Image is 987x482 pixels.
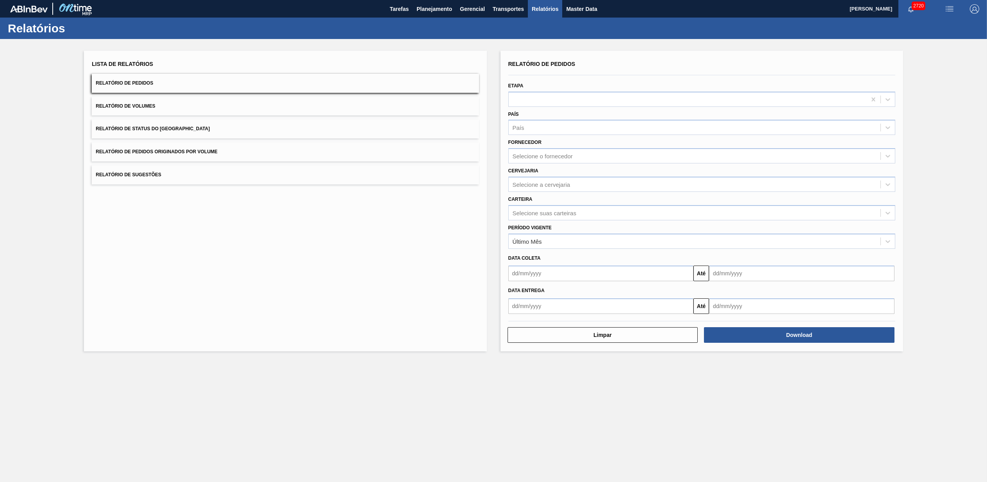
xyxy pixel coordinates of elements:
label: País [508,112,519,117]
span: Relatório de Sugestões [96,172,161,177]
label: Período Vigente [508,225,552,230]
label: Carteira [508,197,533,202]
span: Relatório de Volumes [96,103,155,109]
span: Relatório de Status do [GEOGRAPHIC_DATA] [96,126,210,131]
span: Tarefas [390,4,409,14]
span: Master Data [566,4,597,14]
label: Cervejaria [508,168,538,174]
img: TNhmsLtSVTkK8tSr43FrP2fwEKptu5GPRR3wAAAABJRU5ErkJggg== [10,5,48,12]
span: Data coleta [508,255,541,261]
img: userActions [945,4,954,14]
input: dd/mm/yyyy [709,266,894,281]
input: dd/mm/yyyy [709,298,894,314]
span: Data entrega [508,288,545,293]
span: Planejamento [417,4,452,14]
div: Último Mês [513,238,542,245]
img: Logout [970,4,979,14]
button: Até [693,266,709,281]
button: Até [693,298,709,314]
label: Etapa [508,83,524,89]
button: Relatório de Pedidos Originados por Volume [92,142,479,161]
span: Gerencial [460,4,485,14]
input: dd/mm/yyyy [508,266,694,281]
button: Relatório de Status do [GEOGRAPHIC_DATA] [92,119,479,138]
span: Transportes [493,4,524,14]
div: Selecione a cervejaria [513,181,570,188]
span: Relatório de Pedidos Originados por Volume [96,149,217,154]
button: Relatório de Sugestões [92,165,479,184]
button: Relatório de Pedidos [92,74,479,93]
h1: Relatórios [8,24,146,33]
span: Lista de Relatórios [92,61,153,67]
div: Selecione suas carteiras [513,209,576,216]
span: Relatório de Pedidos [96,80,153,86]
input: dd/mm/yyyy [508,298,694,314]
button: Notificações [898,4,923,14]
label: Fornecedor [508,140,542,145]
button: Relatório de Volumes [92,97,479,116]
button: Download [704,327,894,343]
span: Relatórios [532,4,558,14]
span: 2720 [912,2,925,10]
button: Limpar [508,327,698,343]
div: Selecione o fornecedor [513,153,573,159]
span: Relatório de Pedidos [508,61,575,67]
div: País [513,124,524,131]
